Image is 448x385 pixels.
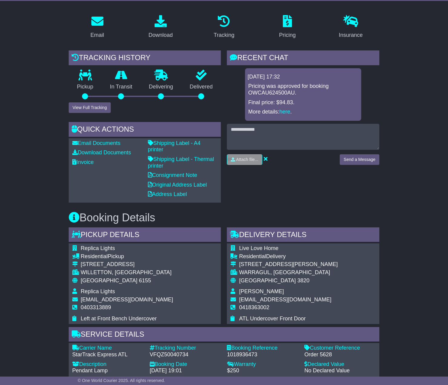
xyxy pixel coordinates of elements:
div: Declared Value [304,361,376,368]
p: In Transit [102,84,141,90]
div: Delivery [239,253,338,260]
div: Booking Reference [227,345,298,351]
span: Residential [81,253,108,259]
div: Insurance [339,31,363,39]
p: Delivered [181,84,221,90]
span: Left at Front Bench Undercover [81,316,157,322]
span: [PERSON_NAME] [239,288,284,294]
p: Pickup [69,84,102,90]
span: 0418363002 [239,304,269,310]
div: VFQZ50040734 [150,351,221,358]
a: Download [145,13,177,41]
div: Pickup Details [69,227,221,244]
span: ATL Undercover Front Door [239,316,306,322]
a: Tracking [210,13,238,41]
div: RECENT CHAT [227,50,379,67]
a: Email Documents [72,140,120,146]
p: More details: . [248,109,358,115]
div: [DATE] 19:01 [150,367,221,374]
span: [GEOGRAPHIC_DATA] [239,278,296,284]
a: Address Label [148,191,187,197]
div: Tracking [214,31,234,39]
div: WILLETTON, [GEOGRAPHIC_DATA] [81,269,173,276]
a: Invoice [72,159,94,165]
span: Live Love Home [239,245,278,251]
div: [DATE] 17:32 [247,74,359,80]
button: View Full Tracking [69,102,111,113]
div: Warranty [227,361,298,368]
span: [GEOGRAPHIC_DATA] [81,278,137,284]
div: StarTrack Express ATL [72,351,144,358]
button: Send a Message [340,154,379,165]
p: Final price: $94.83. [248,99,358,106]
div: Pendant Lamp [72,367,144,374]
a: here [280,109,290,115]
span: 3820 [297,278,309,284]
h3: Booking Details [69,212,379,224]
span: Replica Lights [81,245,115,251]
p: Pricing was approved for booking OWCAU624500AU. [248,83,358,96]
div: Order 5628 [304,351,376,358]
div: [STREET_ADDRESS][PERSON_NAME] [239,261,338,268]
span: Residential [239,253,266,259]
span: © One World Courier 2025. All rights reserved. [78,378,165,383]
a: Shipping Label - A4 printer [148,140,201,153]
div: Pickup [81,253,173,260]
div: Carrier Name [72,345,144,351]
a: Insurance [335,13,367,41]
div: Booking Date [150,361,221,368]
a: Original Address Label [148,182,207,188]
div: $250 [227,367,298,374]
div: Description [72,361,144,368]
div: Download [149,31,173,39]
a: Download Documents [72,149,131,156]
a: Email [87,13,108,41]
div: Tracking Number [150,345,221,351]
div: Service Details [69,327,379,343]
a: Pricing [275,13,299,41]
a: Shipping Label - Thermal printer [148,156,214,169]
span: Replica Lights [81,288,115,294]
span: [EMAIL_ADDRESS][DOMAIN_NAME] [81,297,173,303]
span: 0403313889 [81,304,111,310]
div: Email [90,31,104,39]
p: Delivering [141,84,181,90]
div: Pricing [279,31,296,39]
a: Consignment Note [148,172,197,178]
div: Delivery Details [227,227,379,244]
div: Tracking history [69,50,221,67]
div: [STREET_ADDRESS] [81,261,173,268]
div: No Declared Value [304,367,376,374]
div: 1018936473 [227,351,298,358]
span: 6155 [139,278,151,284]
div: Quick Actions [69,122,221,138]
div: WARRAGUL, [GEOGRAPHIC_DATA] [239,269,338,276]
span: [EMAIL_ADDRESS][DOMAIN_NAME] [239,297,331,303]
div: Customer Reference [304,345,376,351]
